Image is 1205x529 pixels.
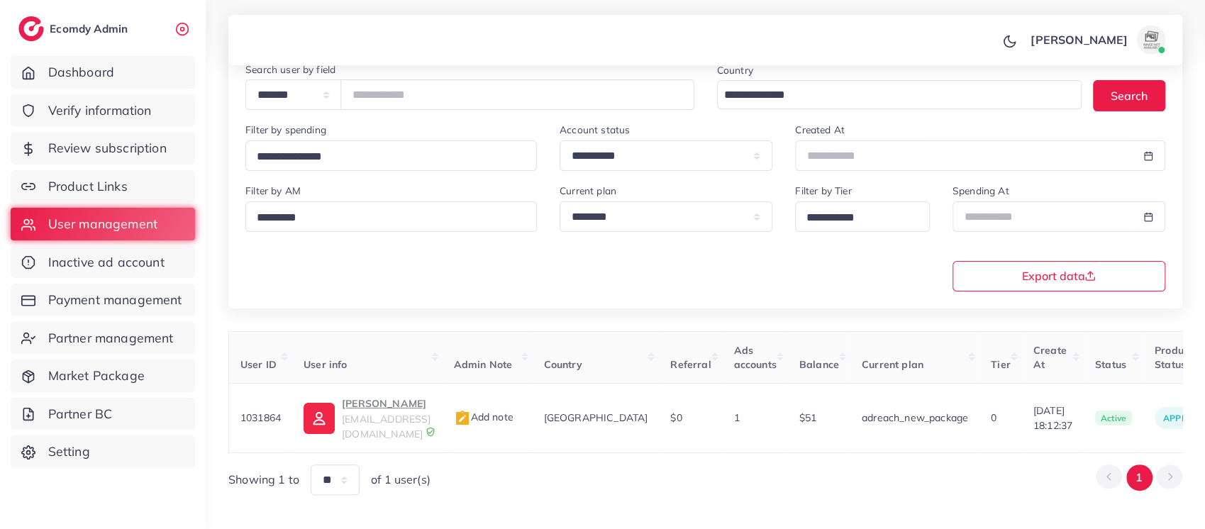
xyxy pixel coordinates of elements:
a: [PERSON_NAME][EMAIL_ADDRESS][DOMAIN_NAME] [304,395,431,441]
h2: Ecomdy Admin [50,22,131,35]
span: Create At [1033,344,1067,371]
span: Review subscription [48,139,167,157]
span: Partner BC [48,405,113,423]
span: Balance [799,358,839,371]
img: ic-user-info.36bf1079.svg [304,403,335,434]
div: Search for option [245,201,537,232]
span: User ID [240,358,277,371]
a: logoEcomdy Admin [18,16,131,41]
button: Go to page 1 [1126,464,1153,491]
label: Current plan [560,184,616,198]
span: adreach_new_package [862,411,968,424]
button: Export data [953,261,1165,291]
label: Created At [795,123,845,137]
input: Search for option [252,207,518,229]
ul: Pagination [1096,464,1182,491]
span: [DATE] 18:12:37 [1033,403,1072,433]
span: [EMAIL_ADDRESS][DOMAIN_NAME] [342,413,431,440]
img: admin_note.cdd0b510.svg [454,410,471,427]
div: Search for option [795,201,930,232]
span: User management [48,215,157,233]
span: of 1 user(s) [371,472,431,488]
a: Market Package [11,360,195,392]
input: Search for option [252,146,518,168]
span: User info [304,358,347,371]
span: Showing 1 to [228,472,299,488]
a: Review subscription [11,132,195,165]
span: Current plan [862,358,923,371]
span: Ads accounts [734,344,777,371]
span: Market Package [48,367,145,385]
span: Inactive ad account [48,253,165,272]
img: avatar [1137,26,1165,54]
span: Partner management [48,329,174,347]
a: [PERSON_NAME]avatar [1023,26,1171,54]
a: Dashboard [11,56,195,89]
img: 9CAL8B2pu8EFxCJHYAAAAldEVYdGRhdGU6Y3JlYXRlADIwMjItMTItMDlUMDQ6NTg6MzkrMDA6MDBXSlgLAAAAJXRFWHRkYXR... [426,427,435,437]
span: 1031864 [240,411,281,424]
span: 1 [734,411,740,424]
label: Filter by AM [245,184,301,198]
img: logo [18,16,44,41]
span: Product Links [48,177,128,196]
span: [GEOGRAPHIC_DATA] [544,411,648,424]
span: Setting [48,442,90,461]
span: Country [544,358,582,371]
a: Verify information [11,94,195,127]
span: Referral [670,358,711,371]
div: Search for option [245,140,537,171]
span: Verify information [48,101,152,120]
span: Product Status [1155,344,1192,371]
span: active [1095,411,1132,426]
div: Search for option [717,80,1082,109]
a: Inactive ad account [11,246,195,279]
input: Search for option [719,84,1064,106]
span: $51 [799,411,816,424]
span: Export data [1021,270,1096,282]
a: Product Links [11,170,195,203]
a: Payment management [11,284,195,316]
input: Search for option [801,207,911,229]
label: Filter by Tier [795,184,851,198]
a: Setting [11,435,195,468]
span: Tier [991,358,1011,371]
p: [PERSON_NAME] [342,395,431,412]
span: 0 [991,411,996,424]
label: Spending At [953,184,1009,198]
a: Partner BC [11,398,195,430]
span: $0 [670,411,682,424]
span: Admin Note [454,358,513,371]
span: Dashboard [48,63,114,82]
label: Account status [560,123,630,137]
label: Filter by spending [245,123,326,137]
span: Status [1095,358,1126,371]
a: Partner management [11,322,195,355]
span: Payment management [48,291,182,309]
p: [PERSON_NAME] [1031,31,1128,48]
span: Add note [454,411,513,423]
a: User management [11,208,195,240]
button: Search [1093,80,1165,111]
